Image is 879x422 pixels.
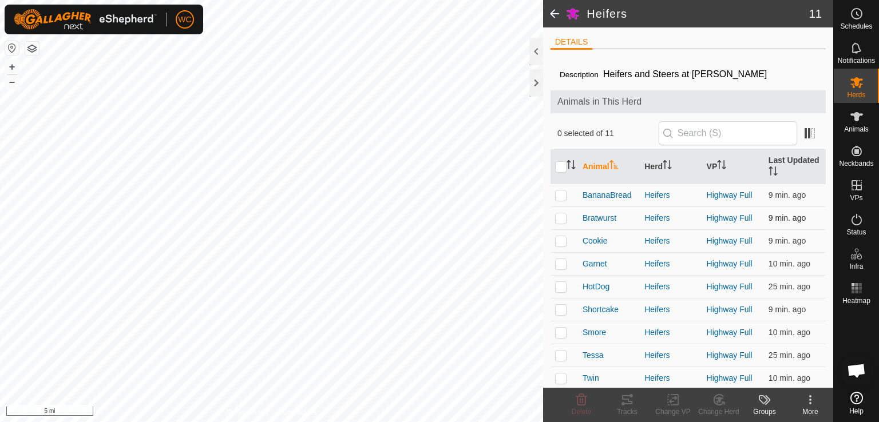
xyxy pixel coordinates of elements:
[834,387,879,419] a: Help
[557,95,819,109] span: Animals in This Herd
[769,328,810,337] span: Aug 31, 2025, 2:45 PM
[769,236,806,245] span: Aug 31, 2025, 2:45 PM
[707,351,753,360] a: Highway Full
[707,282,753,291] a: Highway Full
[583,281,609,293] span: HotDog
[583,372,599,384] span: Twin
[769,259,810,268] span: Aug 31, 2025, 2:45 PM
[663,162,672,171] p-sorticon: Activate to sort
[178,14,191,26] span: WC
[769,373,810,383] span: Aug 31, 2025, 2:45 PM
[849,408,864,415] span: Help
[659,121,797,145] input: Search (S)
[842,297,870,304] span: Heatmap
[14,9,157,30] img: Gallagher Logo
[644,304,697,316] div: Heifers
[640,150,702,184] th: Herd
[696,407,742,417] div: Change Herd
[769,305,806,314] span: Aug 31, 2025, 2:45 PM
[583,258,607,270] span: Garnet
[583,304,619,316] span: Shortcake
[707,328,753,337] a: Highway Full
[809,5,822,22] span: 11
[849,263,863,270] span: Infra
[707,213,753,222] a: Highway Full
[551,36,592,50] li: DETAILS
[583,349,604,361] span: Tessa
[707,236,753,245] a: Highway Full
[644,281,697,293] div: Heifers
[583,212,616,224] span: Bratwurst
[707,373,753,383] a: Highway Full
[644,372,697,384] div: Heifers
[702,150,764,184] th: VP
[644,349,697,361] div: Heifers
[742,407,787,417] div: Groups
[557,128,659,140] span: 0 selected of 11
[604,407,650,417] div: Tracks
[838,57,875,64] span: Notifications
[609,162,619,171] p-sorticon: Activate to sort
[839,160,873,167] span: Neckbands
[707,190,753,200] a: Highway Full
[644,189,697,201] div: Heifers
[599,65,771,83] span: Heifers and Steers at [PERSON_NAME]
[707,259,753,268] a: Highway Full
[840,353,874,388] a: Open chat
[840,23,872,30] span: Schedules
[5,41,19,55] button: Reset Map
[283,407,316,417] a: Contact Us
[587,7,809,21] h2: Heifers
[769,190,806,200] span: Aug 31, 2025, 2:45 PM
[560,70,599,79] label: Description
[5,75,19,89] button: –
[583,327,606,339] span: Smore
[578,150,640,184] th: Animal
[650,407,696,417] div: Change VP
[572,408,592,416] span: Delete
[644,258,697,270] div: Heifers
[764,150,826,184] th: Last Updated
[644,235,697,247] div: Heifers
[850,194,862,201] span: VPs
[5,60,19,74] button: +
[846,229,866,236] span: Status
[769,282,810,291] span: Aug 31, 2025, 2:30 PM
[227,407,270,417] a: Privacy Policy
[644,327,697,339] div: Heifers
[844,126,869,133] span: Animals
[25,42,39,55] button: Map Layers
[583,189,632,201] span: BananaBread
[644,212,697,224] div: Heifers
[769,351,810,360] span: Aug 31, 2025, 2:30 PM
[787,407,833,417] div: More
[769,168,778,177] p-sorticon: Activate to sort
[567,162,576,171] p-sorticon: Activate to sort
[707,305,753,314] a: Highway Full
[717,162,726,171] p-sorticon: Activate to sort
[769,213,806,222] span: Aug 31, 2025, 2:45 PM
[847,91,865,98] span: Herds
[583,235,608,247] span: Cookie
